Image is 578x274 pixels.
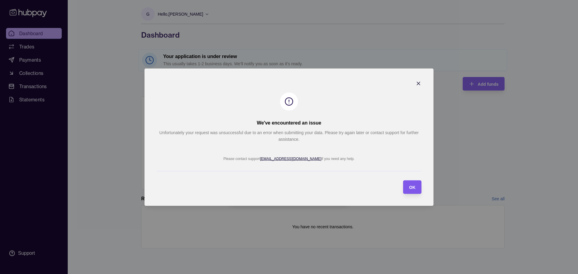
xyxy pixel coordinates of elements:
[157,129,421,142] p: Unfortunately your request was unsuccessful due to an error when submitting your data. Please try...
[409,185,415,190] span: OK
[257,119,321,126] h2: We've encountered an issue
[403,180,421,194] button: OK
[223,156,355,161] p: Please contact support if you need any help.
[260,156,321,161] a: [EMAIL_ADDRESS][DOMAIN_NAME]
